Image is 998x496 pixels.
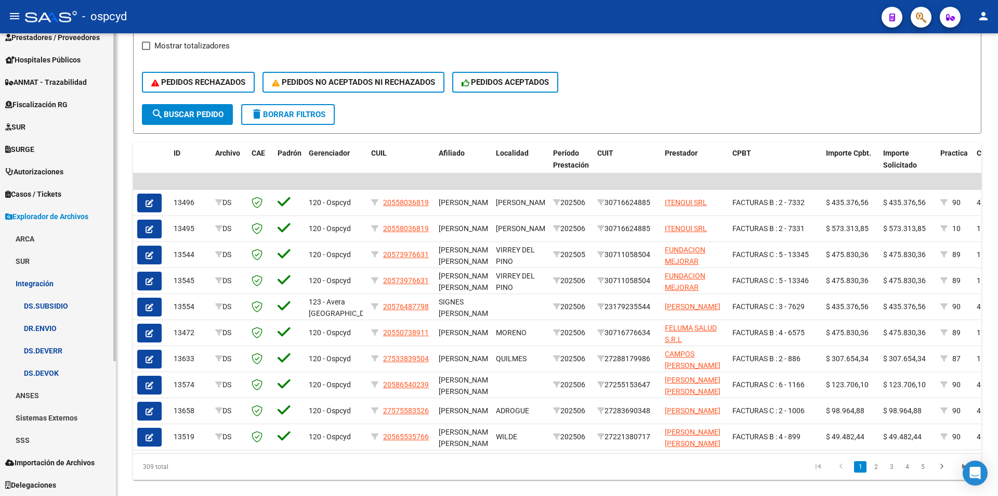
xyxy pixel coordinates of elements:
button: PEDIDOS ACEPTADOS [452,72,559,93]
span: Importación de Archivos [5,457,95,468]
span: Autorizaciones [5,166,63,177]
span: Período Prestación [553,149,589,169]
span: 87 [952,354,961,363]
datatable-header-cell: CAE [247,142,273,188]
span: $ 435.376,56 [883,302,926,311]
span: Padrón [278,149,301,157]
div: 202506 [553,327,589,339]
div: FACTURAS B : 2 - 886 [732,353,818,365]
span: Prestador [665,149,698,157]
div: FACTURAS C : 3 - 7629 [732,301,818,313]
span: [PERSON_NAME], [439,354,496,363]
span: PEDIDOS ACEPTADOS [462,78,549,87]
div: FACTURAS B : 2 - 7331 [732,223,818,235]
span: 120 - Ospcyd [309,354,351,363]
span: VIRREY DEL PINO [496,246,535,266]
span: 1 [977,354,981,363]
span: Delegaciones [5,479,56,491]
span: $ 475.830,36 [883,250,926,259]
mat-icon: person [977,10,990,22]
div: DS [215,405,243,417]
span: FUNDACION MEJORAR ESTUDIANDO TRABAJANDO PARA ASCENDER SOCIALMENTE ( M.E.T.A.S.) [665,272,721,351]
span: $ 49.482,44 [883,433,922,441]
datatable-header-cell: Practica [936,142,973,188]
span: [PERSON_NAME], [439,224,496,233]
a: go to previous page [831,461,851,473]
div: DS [215,327,243,339]
span: 90 [952,302,961,311]
span: CPBT [732,149,751,157]
a: go to first page [808,461,828,473]
div: 13544 [174,249,207,261]
datatable-header-cell: Archivo [211,142,247,188]
span: [PERSON_NAME] [PERSON_NAME], [439,246,496,266]
div: 27255153647 [597,379,656,391]
span: CUIT [597,149,613,157]
div: 23179235544 [597,301,656,313]
mat-icon: delete [251,108,263,120]
div: 13554 [174,301,207,313]
span: Prestadores / Proveedores [5,32,100,43]
div: 309 total [133,454,301,480]
span: 4 [977,198,981,207]
span: $ 475.830,36 [883,276,926,285]
button: Buscar Pedido [142,104,233,125]
datatable-header-cell: Prestador [661,142,728,188]
div: 30716776634 [597,327,656,339]
a: 2 [870,461,882,473]
span: Importe Solicitado [883,149,917,169]
datatable-header-cell: CPBT [728,142,822,188]
span: $ 435.376,56 [826,302,869,311]
span: 20573976631 [383,276,429,285]
datatable-header-cell: Importe Cpbt. [822,142,879,188]
a: 5 [916,461,929,473]
span: WILDE [496,433,517,441]
span: PEDIDOS NO ACEPTADOS NI RECHAZADOS [272,78,435,87]
span: [PERSON_NAME] [PERSON_NAME], [439,376,496,396]
div: 202505 [553,249,589,261]
span: 90 [952,198,961,207]
li: page 5 [915,458,930,476]
div: 30711058504 [597,249,656,261]
div: FACTURAS C : 6 - 1166 [732,379,818,391]
div: FACTURAS B : 4 - 899 [732,431,818,443]
datatable-header-cell: Afiliado [435,142,492,188]
span: 20558036819 [383,198,429,207]
span: 4 [977,433,981,441]
span: Hospitales Públicos [5,54,81,66]
div: DS [215,197,243,209]
div: 13545 [174,275,207,287]
span: $ 573.313,85 [883,224,926,233]
datatable-header-cell: CUIL [367,142,435,188]
span: Borrar Filtros [251,110,325,119]
div: 13658 [174,405,207,417]
div: DS [215,249,243,261]
span: 120 - Ospcyd [309,328,351,337]
span: ANMAT - Trazabilidad [5,77,87,88]
span: 90 [952,380,961,389]
span: ADROGUE [496,406,529,415]
span: $ 123.706,10 [826,380,869,389]
li: page 4 [899,458,915,476]
span: $ 475.830,36 [883,328,926,337]
div: 202506 [553,431,589,443]
span: $ 98.964,88 [883,406,922,415]
mat-icon: menu [8,10,21,22]
span: $ 49.482,44 [826,433,864,441]
div: DS [215,301,243,313]
span: 120 - Ospcyd [309,276,351,285]
span: 90 [952,433,961,441]
a: go to next page [932,461,952,473]
span: 1 [977,224,981,233]
a: 3 [885,461,898,473]
button: PEDIDOS NO ACEPTADOS NI RECHAZADOS [262,72,444,93]
span: SURGE [5,144,34,155]
span: $ 435.376,56 [826,198,869,207]
datatable-header-cell: Período Prestación [549,142,593,188]
div: 202506 [553,405,589,417]
span: Importe Cpbt. [826,149,871,157]
span: Explorador de Archivos [5,211,88,222]
span: 120 - Ospcyd [309,380,351,389]
button: PEDIDOS RECHAZADOS [142,72,255,93]
span: [PERSON_NAME] [PERSON_NAME] [665,428,720,448]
